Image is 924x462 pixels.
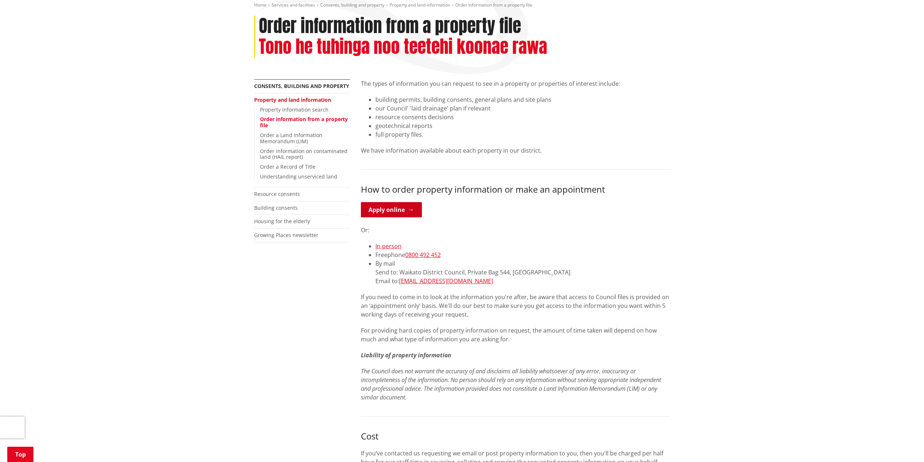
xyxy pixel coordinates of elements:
[361,226,670,234] p: Or:
[259,36,547,57] h2: Tono he tuhinga noo teetehi koonae rawa
[260,116,348,129] a: Order information from a property file
[260,106,329,113] a: Property information search
[254,2,670,8] nav: breadcrumb
[361,79,670,88] p: The types of information you can request to see in a property or properties of interest include:
[361,202,422,217] a: Apply online
[375,242,402,250] a: In person
[375,95,670,104] li: building permits, building consents, general plans and site plans
[254,204,298,211] a: Building consents
[361,367,661,401] em: The Council does not warrant the accuracy of and disclaims all liability whatsoever of any error,...
[361,367,670,402] p: .
[361,184,670,195] h3: How to order property information or make an appointment
[260,173,337,180] a: Understanding unserviced land
[375,121,670,130] li: geotechnical reports
[260,163,316,170] a: Order a Record of Title
[254,96,331,103] a: Property and land information
[272,2,315,8] a: Services and facilities
[375,259,670,285] li: By mail Send to: Waikato District Council, Private Bag 544, [GEOGRAPHIC_DATA] Email to:
[320,2,384,8] a: Consents, building and property
[375,104,670,113] li: our Council' 'laid drainage' plan if relevant
[361,326,670,344] p: For providing hard copies of property information on request, the amount of time taken will depen...
[390,2,450,8] a: Property and land information
[7,447,33,462] a: Top
[254,2,266,8] a: Home
[254,232,318,238] a: Growing Places newsletter
[375,250,670,259] li: Freephone
[361,293,670,319] p: If you need to come in to look at the information you're after, be aware that access to Council f...
[254,190,300,197] a: Resource consents
[891,431,917,458] iframe: Messenger Launcher
[375,113,670,121] li: resource consents decisions
[405,251,441,259] a: 0800 492 452
[455,2,532,8] span: Order information from a property file
[260,148,347,161] a: Order information on contaminated land (HAIL report)
[361,351,451,359] em: Liability of property information
[399,277,493,285] a: [EMAIL_ADDRESS][DOMAIN_NAME]
[254,218,310,225] a: Housing for the elderly
[254,83,349,89] a: Consents, building and property
[375,130,670,139] li: full property files.
[260,132,322,145] a: Order a Land Information Memorandum (LIM)
[259,16,521,37] h1: Order information from a property file
[361,146,670,155] p: We have information available about each property in our district.
[361,431,670,442] h3: Cost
